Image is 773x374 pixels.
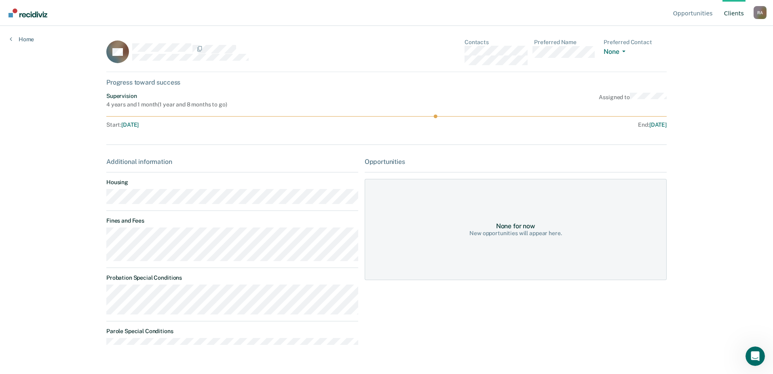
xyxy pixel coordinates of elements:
[106,93,227,100] div: Supervision
[599,93,667,108] div: Assigned to
[534,39,597,46] dt: Preferred Name
[604,48,629,57] button: None
[754,6,767,19] button: Profile dropdown button
[106,158,358,166] div: Additional information
[649,121,667,128] span: [DATE]
[106,101,227,108] div: 4 years and 1 month ( 1 year and 8 months to go )
[8,8,47,17] img: Recidiviz
[365,158,667,166] div: Opportunities
[754,6,767,19] div: R A
[496,222,535,230] div: None for now
[390,121,667,128] div: End :
[465,39,528,46] dt: Contacts
[106,217,358,224] dt: Fines and Fees
[746,346,765,366] iframe: Intercom live chat
[106,121,387,128] div: Start :
[10,36,34,43] a: Home
[604,39,667,46] dt: Preferred Contact
[469,230,562,237] div: New opportunities will appear here.
[121,121,139,128] span: [DATE]
[106,79,667,86] div: Progress toward success
[106,179,358,186] dt: Housing
[106,328,358,335] dt: Parole Special Conditions
[106,274,358,281] dt: Probation Special Conditions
